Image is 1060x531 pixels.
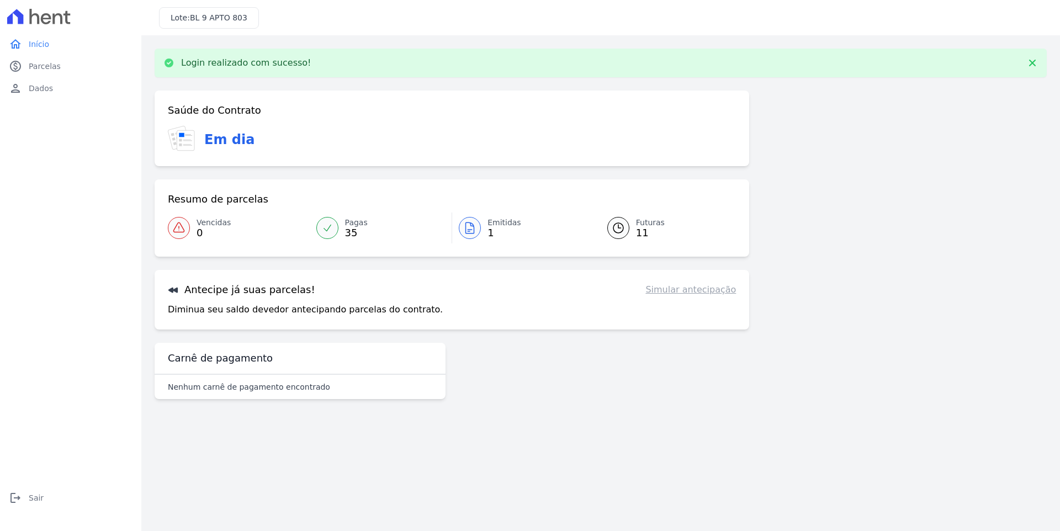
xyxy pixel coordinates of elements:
span: BL 9 APTO 803 [190,13,247,22]
a: Simular antecipação [645,283,736,296]
span: Parcelas [29,61,61,72]
h3: Resumo de parcelas [168,193,268,206]
a: Vencidas 0 [168,213,310,243]
span: Pagas [345,217,368,229]
span: Futuras [636,217,665,229]
a: logoutSair [4,487,137,509]
a: homeInício [4,33,137,55]
i: home [9,38,22,51]
span: Início [29,39,49,50]
span: 35 [345,229,368,237]
a: personDados [4,77,137,99]
a: Pagas 35 [310,213,452,243]
h3: Saúde do Contrato [168,104,261,117]
p: Diminua seu saldo devedor antecipando parcelas do contrato. [168,303,443,316]
span: Vencidas [197,217,231,229]
span: 0 [197,229,231,237]
i: paid [9,60,22,73]
span: Sair [29,492,44,503]
span: 1 [487,229,521,237]
h3: Lote: [171,12,247,24]
p: Nenhum carnê de pagamento encontrado [168,381,330,392]
i: person [9,82,22,95]
span: Emitidas [487,217,521,229]
h3: Antecipe já suas parcelas! [168,283,315,296]
span: 11 [636,229,665,237]
a: Futuras 11 [594,213,736,243]
i: logout [9,491,22,505]
p: Login realizado com sucesso! [181,57,311,68]
h3: Carnê de pagamento [168,352,273,365]
span: Dados [29,83,53,94]
a: Emitidas 1 [452,213,594,243]
h3: Em dia [204,130,255,150]
a: paidParcelas [4,55,137,77]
